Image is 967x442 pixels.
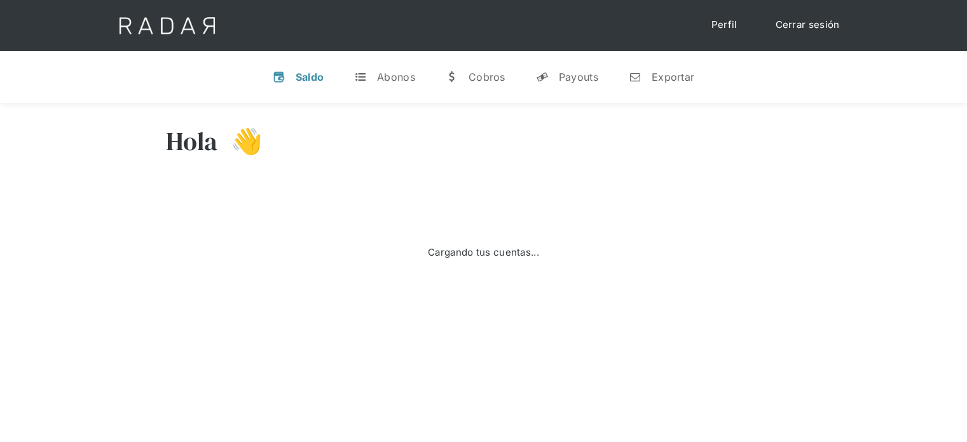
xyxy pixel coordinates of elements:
div: Saldo [296,71,324,83]
div: Payouts [559,71,598,83]
h3: 👋 [218,125,263,157]
div: Cargando tus cuentas... [428,245,539,260]
div: Exportar [652,71,694,83]
a: Cerrar sesión [763,13,853,38]
div: Cobros [469,71,505,83]
h3: Hola [166,125,218,157]
a: Perfil [699,13,750,38]
div: w [446,71,458,83]
div: y [536,71,549,83]
div: t [354,71,367,83]
div: v [273,71,285,83]
div: Abonos [377,71,415,83]
div: n [629,71,641,83]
